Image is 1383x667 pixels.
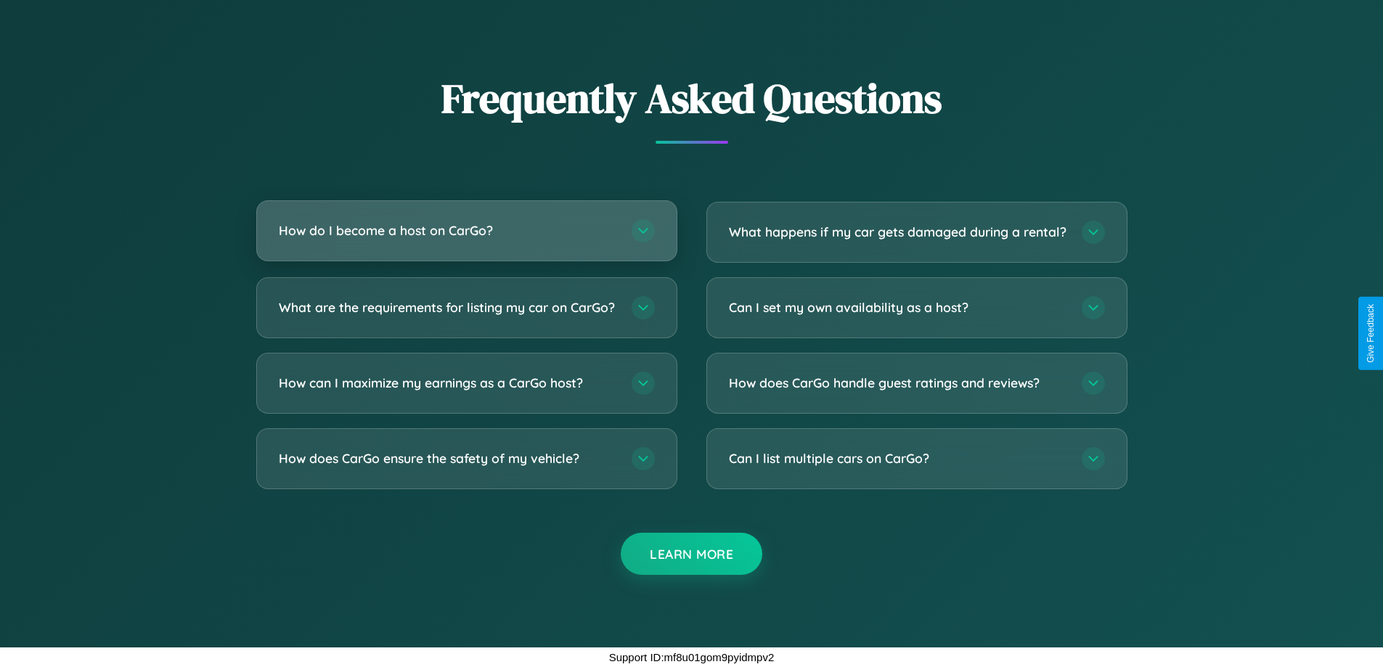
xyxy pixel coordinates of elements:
[279,221,617,240] h3: How do I become a host on CarGo?
[279,298,617,316] h3: What are the requirements for listing my car on CarGo?
[729,298,1067,316] h3: Can I set my own availability as a host?
[256,70,1127,126] h2: Frequently Asked Questions
[609,647,775,667] p: Support ID: mf8u01gom9pyidmpv2
[1366,304,1376,363] div: Give Feedback
[729,449,1067,467] h3: Can I list multiple cars on CarGo?
[279,374,617,392] h3: How can I maximize my earnings as a CarGo host?
[279,449,617,467] h3: How does CarGo ensure the safety of my vehicle?
[729,223,1067,241] h3: What happens if my car gets damaged during a rental?
[729,374,1067,392] h3: How does CarGo handle guest ratings and reviews?
[621,533,762,575] button: Learn More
